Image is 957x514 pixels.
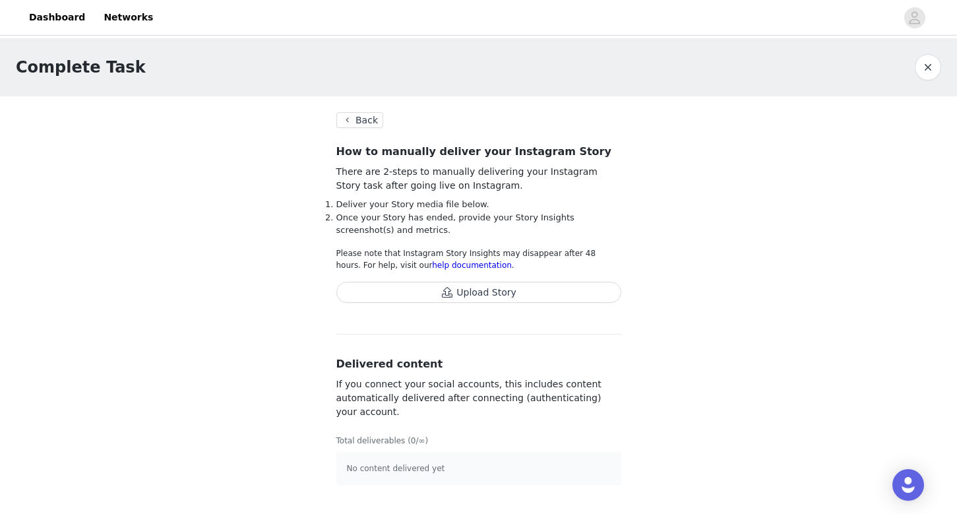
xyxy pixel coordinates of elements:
[892,469,924,501] div: Open Intercom Messenger
[336,112,384,128] button: Back
[336,356,621,372] h3: Delivered content
[16,55,146,79] h1: Complete Task
[336,144,621,160] h3: How to manually deliver your Instagram Story
[336,379,602,417] span: If you connect your social accounts, this includes content automatically delivered after connecti...
[336,288,621,298] span: Upload Story
[432,261,512,270] a: help documentation
[347,463,611,474] p: No content delivered yet
[336,211,621,237] li: Once your Story has ended, provide your Story Insights screenshot(s) and metrics.
[336,282,621,303] button: Upload Story
[336,198,621,211] li: Deliver your Story media file below.
[908,7,921,28] div: avatar
[336,435,621,447] p: Total deliverables (0/∞)
[21,3,93,32] a: Dashboard
[96,3,161,32] a: Networks
[336,165,621,193] p: There are 2-steps to manually delivering your Instagram Story task after going live on Instagram.
[336,247,621,271] p: Please note that Instagram Story Insights may disappear after 48 hours. For help, visit our .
